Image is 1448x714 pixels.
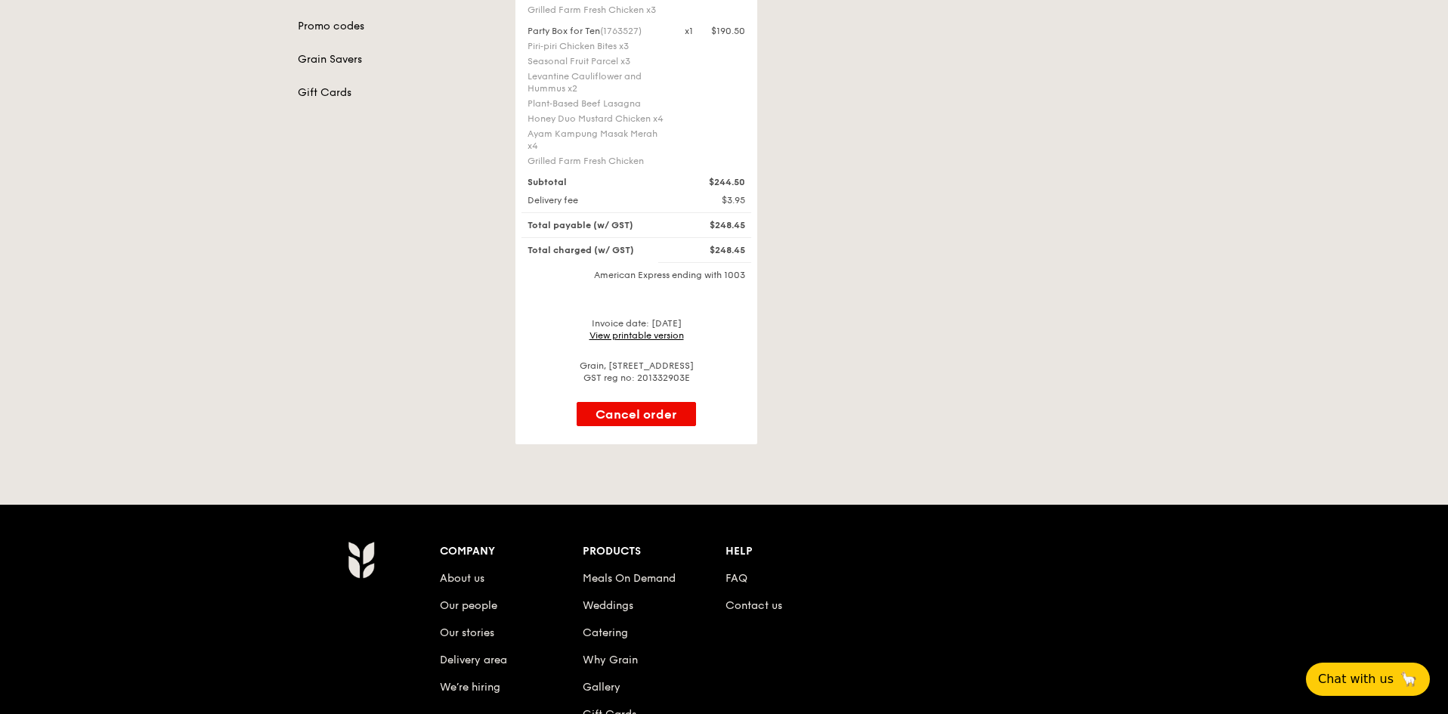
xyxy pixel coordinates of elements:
[676,219,754,231] div: $248.45
[676,176,754,188] div: $244.50
[440,572,484,585] a: About us
[518,194,676,206] div: Delivery fee
[518,176,676,188] div: Subtotal
[521,269,751,281] div: American Express ending with 1003
[726,599,782,612] a: Contact us
[528,70,667,94] div: Levantine Cauliflower and Hummus x2
[521,360,751,384] div: Grain, [STREET_ADDRESS] GST reg no: 201332903E
[528,55,667,67] div: Seasonal Fruit Parcel x3
[528,128,667,152] div: Ayam Kampung Masak Merah x4
[528,155,667,167] div: Grilled Farm Fresh Chicken
[440,599,497,612] a: Our people
[528,40,667,52] div: Piri‑piri Chicken Bites x3
[1400,670,1418,688] span: 🦙
[583,681,620,694] a: Gallery
[589,330,684,341] a: View printable version
[726,541,868,562] div: Help
[298,85,497,100] a: Gift Cards
[528,25,667,37] div: Party Box for Ten
[521,317,751,342] div: Invoice date: [DATE]
[711,25,745,37] div: $190.50
[1306,663,1430,696] button: Chat with us🦙
[583,572,676,585] a: Meals On Demand
[528,220,633,230] span: Total payable (w/ GST)
[583,626,628,639] a: Catering
[528,113,667,125] div: Honey Duo Mustard Chicken x4
[685,25,693,37] div: x1
[348,541,374,579] img: Grain
[528,97,667,110] div: Plant‑Based Beef Lasagna
[583,541,726,562] div: Products
[528,4,667,16] div: Grilled Farm Fresh Chicken x3
[583,599,633,612] a: Weddings
[676,194,754,206] div: $3.95
[600,26,642,36] span: (1763527)
[577,402,696,426] button: Cancel order
[1318,670,1394,688] span: Chat with us
[676,244,754,256] div: $248.45
[440,654,507,666] a: Delivery area
[298,52,497,67] a: Grain Savers
[440,541,583,562] div: Company
[298,19,497,34] a: Promo codes
[440,681,500,694] a: We’re hiring
[440,626,494,639] a: Our stories
[726,572,747,585] a: FAQ
[583,654,638,666] a: Why Grain
[518,244,676,256] div: Total charged (w/ GST)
